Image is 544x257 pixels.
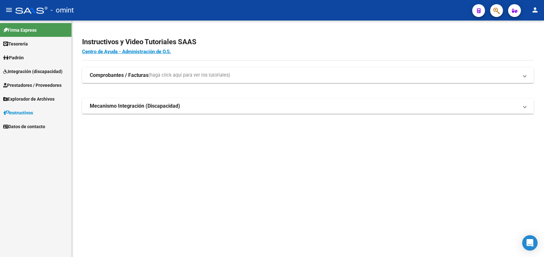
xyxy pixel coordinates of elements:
[3,68,63,75] span: Integración (discapacidad)
[3,40,28,47] span: Tesorería
[5,6,13,14] mat-icon: menu
[148,72,230,79] span: (haga click aquí para ver los tutoriales)
[3,123,45,130] span: Datos de contacto
[531,6,539,14] mat-icon: person
[90,103,180,110] strong: Mecanismo Integración (Discapacidad)
[3,95,54,103] span: Explorador de Archivos
[3,27,37,34] span: Firma Express
[82,98,534,114] mat-expansion-panel-header: Mecanismo Integración (Discapacidad)
[3,109,33,116] span: Instructivos
[82,36,534,48] h2: Instructivos y Video Tutoriales SAAS
[90,72,148,79] strong: Comprobantes / Facturas
[522,235,538,251] div: Open Intercom Messenger
[3,54,24,61] span: Padrón
[82,49,171,54] a: Centro de Ayuda - Administración de O.S.
[51,3,74,17] span: - omint
[3,82,62,89] span: Prestadores / Proveedores
[82,68,534,83] mat-expansion-panel-header: Comprobantes / Facturas(haga click aquí para ver los tutoriales)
